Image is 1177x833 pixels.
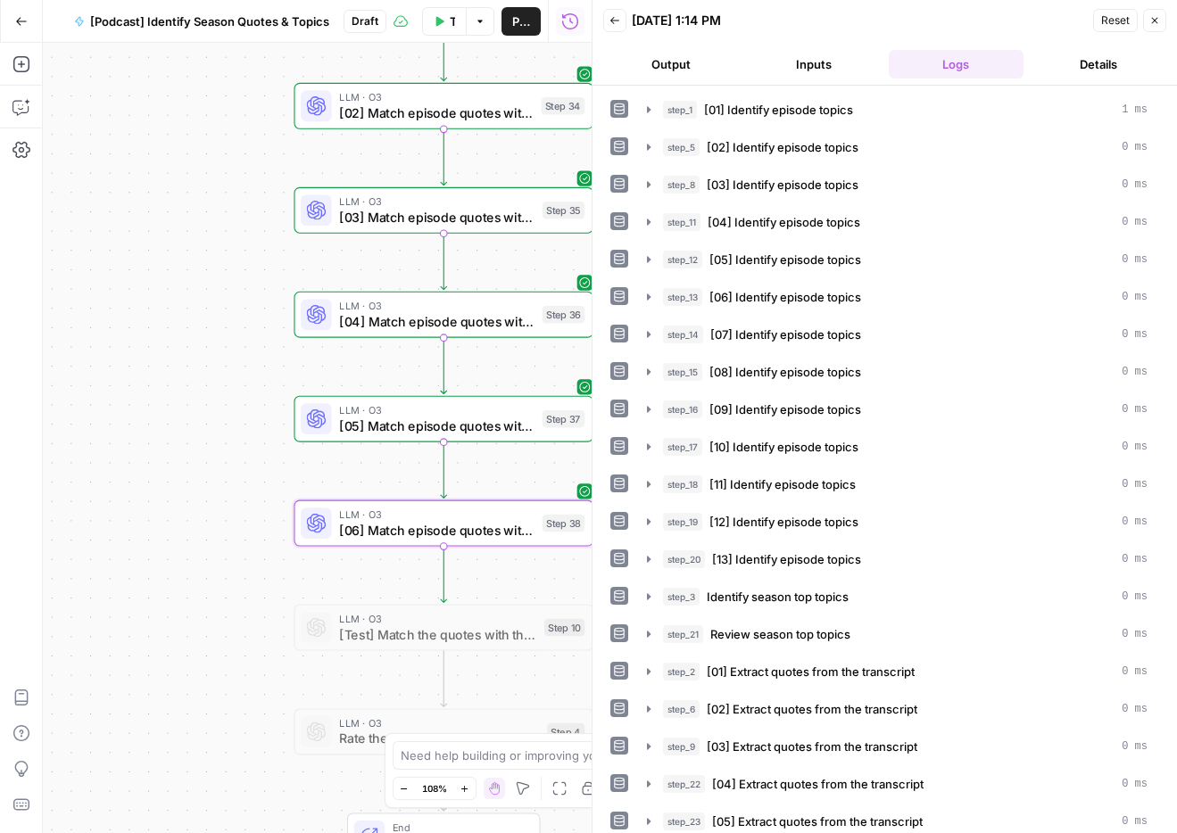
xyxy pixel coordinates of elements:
[712,550,861,568] span: [13] Identify episode topics
[636,695,1158,723] button: 0 ms
[636,133,1158,161] button: 0 ms
[294,83,593,129] div: LLM · O3[02] Match episode quotes with the topicsStep 34
[889,50,1024,78] button: Logs
[339,611,536,626] span: LLM · O3
[339,298,535,313] span: LLM · O3
[746,50,882,78] button: Inputs
[636,395,1158,424] button: 0 ms
[636,582,1158,611] button: 0 ms
[1101,12,1130,29] span: Reset
[704,101,853,119] span: [01] Identify episode topics
[441,547,446,603] g: Edge from step_38 to step_10
[543,306,585,323] div: Step 36
[663,775,705,793] span: step_22
[543,410,585,427] div: Step 37
[663,251,702,268] span: step_12
[707,176,858,194] span: [03] Identify episode topics
[663,475,702,493] span: step_18
[663,812,705,830] span: step_23
[1122,364,1148,380] span: 0 ms
[709,288,861,306] span: [06] Identify episode topics
[1122,439,1148,455] span: 0 ms
[294,708,593,755] div: LLM · O3Rate the quotesStep 4
[1122,102,1148,118] span: 1 ms
[663,625,703,643] span: step_21
[1122,177,1148,193] span: 0 ms
[1122,551,1148,567] span: 0 ms
[450,12,455,30] span: Test Workflow
[709,363,861,381] span: [08] Identify episode topics
[352,13,378,29] span: Draft
[543,515,585,532] div: Step 38
[663,326,703,343] span: step_14
[636,320,1158,349] button: 0 ms
[90,12,329,30] span: [Podcast] Identify Season Quotes & Topics
[422,781,447,796] span: 108%
[1122,701,1148,717] span: 0 ms
[707,138,858,156] span: [02] Identify episode topics
[636,657,1158,686] button: 0 ms
[707,700,917,718] span: [02] Extract quotes from the transcript
[663,363,702,381] span: step_15
[636,770,1158,798] button: 0 ms
[1122,813,1148,829] span: 0 ms
[707,738,917,755] span: [03] Extract quotes from the transcript
[339,103,534,123] span: [02] Match episode quotes with the topics
[712,775,924,793] span: [04] Extract quotes from the transcript
[422,7,466,36] button: Test Workflow
[1122,776,1148,792] span: 0 ms
[1122,214,1148,230] span: 0 ms
[339,520,535,540] span: [06] Match episode quotes with the topics
[709,513,858,531] span: [12] Identify episode topics
[1122,589,1148,605] span: 0 ms
[441,25,446,81] g: Edge from step_33 to step_34
[1122,664,1148,680] span: 0 ms
[663,213,700,231] span: step_11
[1093,9,1138,32] button: Reset
[1031,50,1166,78] button: Details
[294,187,593,234] div: LLM · O3[03] Match episode quotes with the topicsStep 35
[441,129,446,186] g: Edge from step_34 to step_35
[1122,289,1148,305] span: 0 ms
[294,292,593,338] div: LLM · O3[04] Match episode quotes with the topicsStep 36
[339,208,535,227] span: [03] Match episode quotes with the topics
[636,208,1158,236] button: 0 ms
[663,138,700,156] span: step_5
[710,625,850,643] span: Review season top topics
[636,95,1158,124] button: 1 ms
[339,715,539,730] span: LLM · O3
[1122,514,1148,530] span: 0 ms
[441,234,446,290] g: Edge from step_35 to step_36
[636,507,1158,536] button: 0 ms
[707,663,915,680] span: [01] Extract quotes from the transcript
[339,416,535,435] span: [05] Match episode quotes with the topics
[636,283,1158,311] button: 0 ms
[339,194,535,209] span: LLM · O3
[339,311,535,331] span: [04] Match episode quotes with the topics
[663,550,705,568] span: step_20
[339,624,536,644] span: [Test] Match the quotes with the topics
[709,475,856,493] span: [11] Identify episode topics
[544,619,584,636] div: Step 10
[636,545,1158,573] button: 0 ms
[663,288,702,306] span: step_13
[636,245,1158,274] button: 0 ms
[339,89,534,104] span: LLM · O3
[441,755,446,811] g: Edge from step_4 to end
[663,513,702,531] span: step_19
[294,396,593,442] div: LLM · O3[05] Match episode quotes with the topicsStep 37
[708,213,860,231] span: [04] Identify episode topics
[543,202,585,219] div: Step 35
[501,7,541,36] button: Publish
[339,507,535,522] span: LLM · O3
[663,700,700,718] span: step_6
[636,358,1158,386] button: 0 ms
[710,326,861,343] span: [07] Identify episode topics
[542,97,585,114] div: Step 34
[441,442,446,499] g: Edge from step_37 to step_38
[1122,139,1148,155] span: 0 ms
[636,433,1158,461] button: 0 ms
[294,500,593,547] div: LLM · O3[06] Match episode quotes with the topicsStep 38
[709,400,861,418] span: [09] Identify episode topics
[663,438,702,456] span: step_17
